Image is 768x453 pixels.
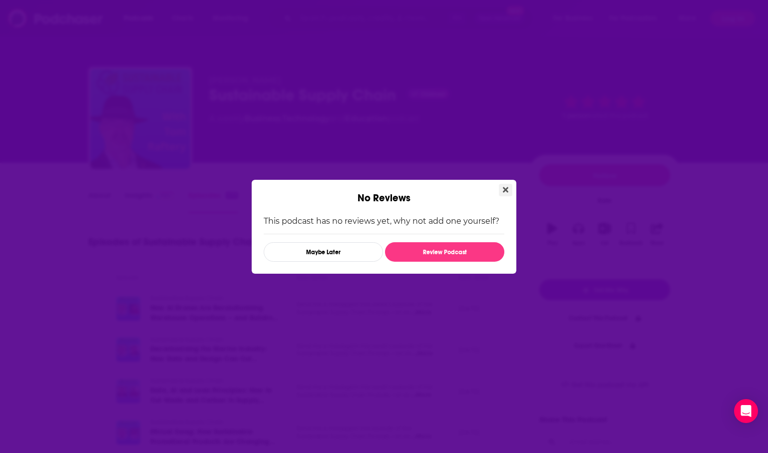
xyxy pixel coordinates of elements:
button: Close [499,184,512,196]
button: Maybe Later [264,242,383,262]
div: Open Intercom Messenger [734,399,758,423]
div: No Reviews [252,180,516,204]
button: Review Podcast [385,242,504,262]
p: This podcast has no reviews yet, why not add one yourself? [264,216,504,226]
